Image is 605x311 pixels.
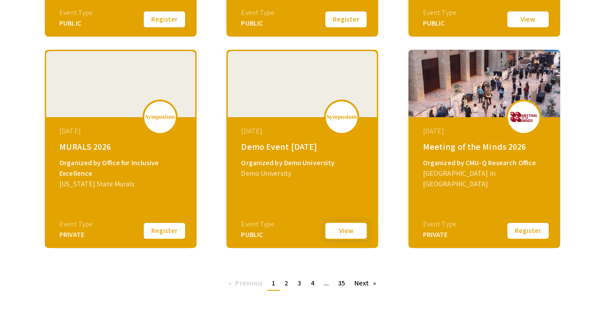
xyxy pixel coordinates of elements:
div: Event Type [423,7,456,18]
button: Register [506,222,550,240]
button: Register [324,10,368,29]
img: meeting-of-the-minds-2026_eventLogo_42b3f1_.png [510,112,537,122]
div: Demo University [241,168,366,179]
div: Demo Event [DATE] [241,140,366,153]
div: MURALS 2026 [59,140,184,153]
img: logo_v2.png [326,114,357,120]
span: ... [324,278,329,288]
div: Event Type [241,219,274,230]
div: Organized by Office for Inclusive Excellence [59,158,184,179]
div: PRIVATE [59,230,93,240]
span: 1 [272,278,275,288]
div: PUBLIC [241,230,274,240]
a: Next page [350,277,380,290]
img: logo_v2.png [145,114,175,120]
span: Previous [235,278,262,288]
div: Event Type [59,219,93,230]
div: PRIVATE [423,230,456,240]
div: Organized by CMU-Q Research Office [423,158,548,168]
div: [DATE] [59,126,184,137]
div: Event Type [423,219,456,230]
img: meeting-of-the-minds-2026_eventCoverPhoto_392941__thumb.jpg [408,50,560,117]
button: View [506,10,550,29]
div: PUBLIC [423,18,456,29]
button: Register [142,10,186,29]
div: Meeting of the Minds 2026 [423,140,548,153]
div: PUBLIC [241,18,274,29]
div: Organized by Demo University [241,158,366,168]
div: PUBLIC [59,18,93,29]
ul: Pagination [224,277,380,291]
button: View [324,222,368,240]
iframe: Chat [7,271,37,304]
span: 35 [338,278,345,288]
div: [GEOGRAPHIC_DATA] in [GEOGRAPHIC_DATA] [423,168,548,189]
div: Event Type [241,7,274,18]
span: 3 [298,278,301,288]
span: 2 [284,278,288,288]
div: [DATE] [423,126,548,137]
span: 4 [311,278,314,288]
button: Register [142,222,186,240]
div: [DATE] [241,126,366,137]
div: Event Type [59,7,93,18]
div: [US_STATE] State Murals [59,179,184,189]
